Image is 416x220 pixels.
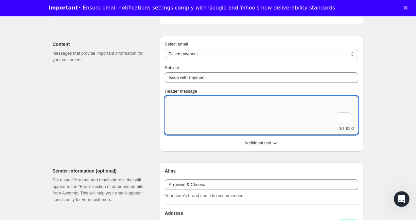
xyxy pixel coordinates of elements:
p: Set a specific name and email address that will appear in the “From” section of outbound emails f... [53,177,149,203]
span: Your store’s brand name is recommended [165,193,244,198]
h3: Address [165,210,358,216]
h2: Content [53,41,149,47]
p: Messages that provide important information for your customers. [53,50,149,63]
b: Important [48,5,78,11]
a: Learn more [48,15,82,22]
button: Additional text [161,138,362,148]
span: Additional text [244,140,271,146]
span: Select email [165,42,188,46]
span: Subject [165,65,179,70]
div: • Ensure email notifications settings comply with Google and Yahoo's new deliverability standards [48,5,335,11]
div: Close [404,6,410,10]
iframe: Intercom live chat [394,191,409,207]
h2: Sender information (optional) [53,168,149,174]
h3: Alias [165,168,358,174]
span: Header message [165,89,197,94]
textarea: To enrich screen reader interactions, please activate Accessibility in Grammarly extension settings [165,96,358,125]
